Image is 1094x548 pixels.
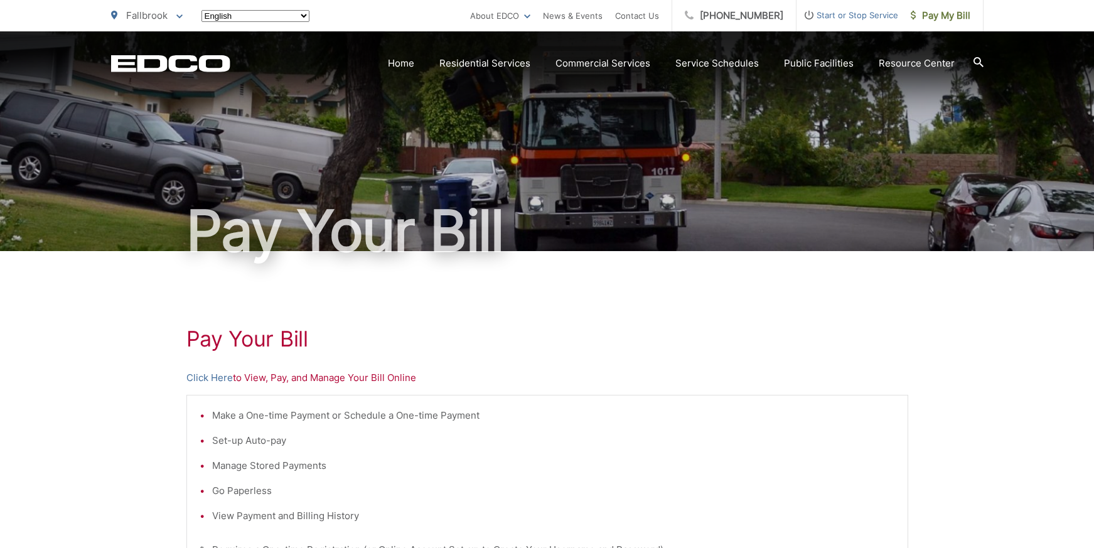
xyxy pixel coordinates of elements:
span: Fallbrook [126,9,168,21]
a: Residential Services [439,56,530,71]
span: Pay My Bill [911,8,970,23]
li: Go Paperless [212,483,895,498]
a: Public Facilities [784,56,854,71]
h1: Pay Your Bill [111,200,984,262]
a: EDCD logo. Return to the homepage. [111,55,230,72]
a: Commercial Services [555,56,650,71]
li: View Payment and Billing History [212,508,895,524]
li: Make a One-time Payment or Schedule a One-time Payment [212,408,895,423]
a: Click Here [186,370,233,385]
a: Service Schedules [675,56,759,71]
li: Manage Stored Payments [212,458,895,473]
p: to View, Pay, and Manage Your Bill Online [186,370,908,385]
a: About EDCO [470,8,530,23]
a: News & Events [543,8,603,23]
a: Home [388,56,414,71]
a: Contact Us [615,8,659,23]
h1: Pay Your Bill [186,326,908,352]
select: Select a language [201,10,309,22]
a: Resource Center [879,56,955,71]
li: Set-up Auto-pay [212,433,895,448]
